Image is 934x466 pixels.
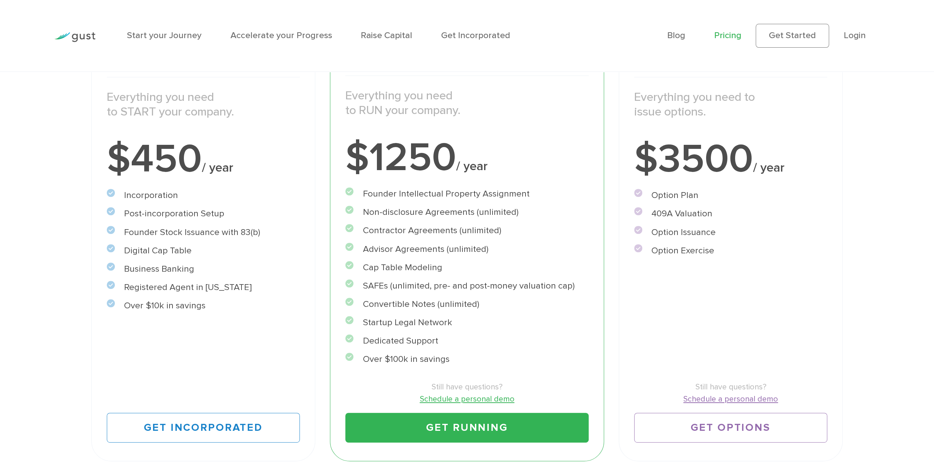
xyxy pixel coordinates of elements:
[127,30,201,41] a: Start your Journey
[107,207,300,221] li: Post-incorporation Setup
[202,160,233,175] span: / year
[634,189,827,202] li: Option Plan
[634,413,827,443] a: Get Options
[107,139,300,179] div: $450
[107,90,300,120] p: Everything you need to START your company.
[345,243,589,256] li: Advisor Agreements (unlimited)
[634,207,827,221] li: 409A Valuation
[54,32,95,42] img: Gust Logo
[756,24,829,47] a: Get Started
[345,353,589,366] li: Over $100k in savings
[634,90,827,120] p: Everything you need to issue options.
[634,226,827,239] li: Option Issuance
[753,160,785,175] span: / year
[345,279,589,293] li: SAFEs (unlimited, pre- and post-money valuation cap)
[345,334,589,348] li: Dedicated Support
[634,244,827,258] li: Option Exercise
[714,30,741,41] a: Pricing
[345,393,589,405] a: Schedule a personal demo
[634,139,827,179] div: $3500
[345,261,589,275] li: Cap Table Modeling
[441,30,510,41] a: Get Incorporated
[107,226,300,239] li: Founder Stock Issuance with 83(b)
[345,88,589,118] p: Everything you need to RUN your company.
[230,30,332,41] a: Accelerate your Progress
[345,381,589,393] span: Still have questions?
[667,30,685,41] a: Blog
[345,224,589,238] li: Contractor Agreements (unlimited)
[345,206,589,219] li: Non-disclosure Agreements (unlimited)
[345,138,589,177] div: $1250
[345,187,589,201] li: Founder Intellectual Property Assignment
[107,413,300,443] a: Get Incorporated
[107,299,300,313] li: Over $10k in savings
[634,393,827,405] a: Schedule a personal demo
[456,159,488,174] span: / year
[345,413,589,443] a: Get Running
[107,281,300,294] li: Registered Agent in [US_STATE]
[634,381,827,393] span: Still have questions?
[361,30,412,41] a: Raise Capital
[107,263,300,276] li: Business Banking
[107,189,300,202] li: Incorporation
[843,30,865,41] a: Login
[345,298,589,311] li: Convertible Notes (unlimited)
[107,244,300,258] li: Digital Cap Table
[345,316,589,330] li: Startup Legal Network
